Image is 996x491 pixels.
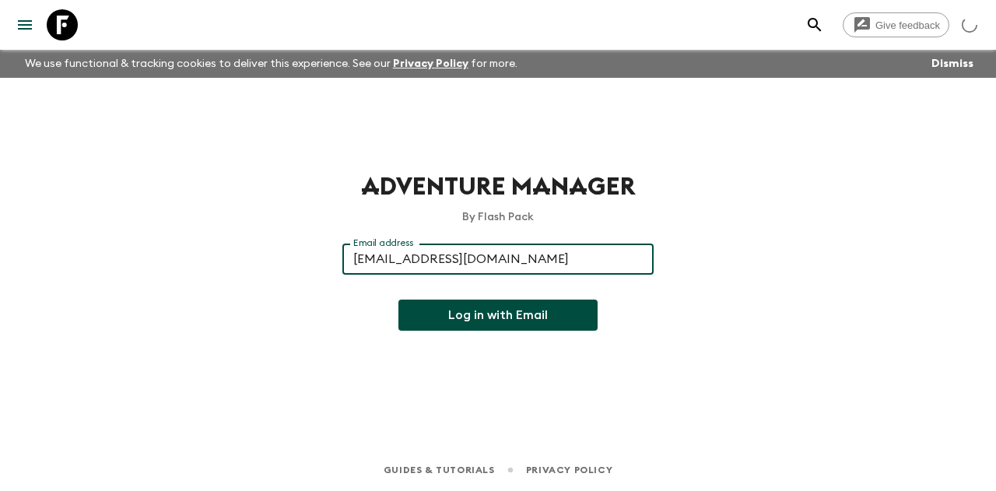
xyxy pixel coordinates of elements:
[342,171,654,203] h1: Adventure Manager
[19,50,524,78] p: We use functional & tracking cookies to deliver this experience. See our for more.
[384,461,495,479] a: Guides & Tutorials
[799,9,830,40] button: search adventures
[928,53,977,75] button: Dismiss
[526,461,612,479] a: Privacy Policy
[843,12,949,37] a: Give feedback
[398,300,598,331] button: Log in with Email
[9,9,40,40] button: menu
[342,209,654,225] p: By Flash Pack
[353,237,413,250] label: Email address
[393,58,468,69] a: Privacy Policy
[867,19,949,31] span: Give feedback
